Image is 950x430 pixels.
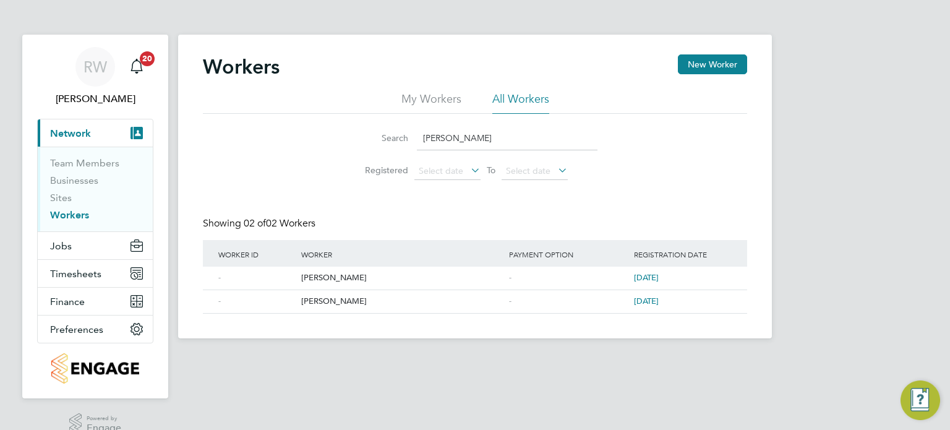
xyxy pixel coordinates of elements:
span: 02 of [244,217,266,230]
div: Worker [298,240,506,269]
nav: Main navigation [22,35,168,398]
label: Search [353,132,408,144]
img: countryside-properties-logo-retina.png [51,353,139,384]
span: [DATE] [634,272,659,283]
label: Registered [353,165,408,176]
h2: Workers [203,54,280,79]
a: RW[PERSON_NAME] [37,47,153,106]
span: Select date [419,165,463,176]
button: Network [38,119,153,147]
div: Payment Option [506,240,631,269]
a: -[PERSON_NAME]-[DATE] [215,290,735,300]
span: RW [83,59,107,75]
span: 02 Workers [244,217,315,230]
input: Name, email or phone number [417,126,597,150]
span: Richard Walsh [37,92,153,106]
button: New Worker [678,54,747,74]
a: Businesses [50,174,98,186]
li: My Workers [401,92,461,114]
span: Select date [506,165,550,176]
span: Finance [50,296,85,307]
div: - [215,267,298,290]
div: [PERSON_NAME] [298,290,506,313]
div: Worker ID [215,240,298,269]
span: To [483,162,499,178]
span: Jobs [50,240,72,252]
a: 20 [124,47,149,87]
a: Team Members [50,157,119,169]
button: Finance [38,288,153,315]
span: [DATE] [634,296,659,306]
button: Preferences [38,316,153,343]
span: Timesheets [50,268,101,280]
span: Network [50,127,91,139]
span: Powered by [87,413,121,424]
div: - [215,290,298,313]
a: Workers [50,209,89,221]
a: -[PERSON_NAME]-[DATE] [215,266,735,277]
a: Go to home page [37,353,153,384]
li: All Workers [492,92,549,114]
a: Sites [50,192,72,204]
span: 20 [140,51,155,66]
button: Timesheets [38,260,153,287]
div: Showing [203,217,318,230]
div: Registration Date [631,240,735,269]
div: [PERSON_NAME] [298,267,506,290]
div: - [506,267,631,290]
div: Network [38,147,153,231]
button: Jobs [38,232,153,259]
div: - [506,290,631,313]
button: Engage Resource Center [901,381,940,420]
span: Preferences [50,324,103,335]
